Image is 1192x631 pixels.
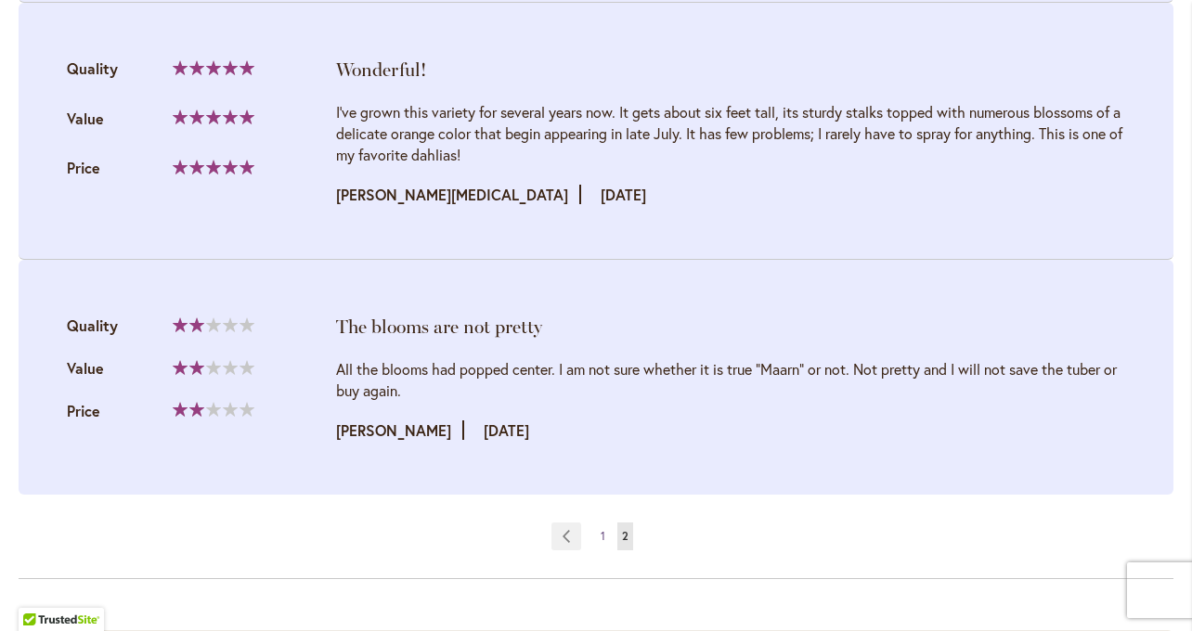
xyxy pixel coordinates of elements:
[596,522,610,550] a: 1
[67,58,118,78] span: Quality
[173,317,254,332] div: 40%
[336,420,464,440] strong: [PERSON_NAME]
[336,185,581,204] strong: [PERSON_NAME][MEDICAL_DATA]
[484,420,529,440] time: [DATE]
[336,101,1125,165] div: I've grown this variety for several years now. It gets about six feet tall, its sturdy stalks top...
[336,57,1125,83] div: Wonderful!
[173,160,254,174] div: 100%
[67,109,104,128] span: Value
[173,109,254,124] div: 100%
[601,529,605,543] span: 1
[67,158,100,177] span: Price
[622,529,628,543] span: 2
[336,314,1125,340] div: The blooms are not pretty
[601,185,646,204] time: [DATE]
[336,358,1125,401] div: All the blooms had popped center. I am not sure whether it is true “Maarn” or not. Not pretty and...
[173,60,254,75] div: 100%
[14,565,66,617] iframe: Launch Accessibility Center
[173,402,254,417] div: 40%
[67,358,104,378] span: Value
[67,401,100,420] span: Price
[67,315,118,335] span: Quality
[173,360,254,375] div: 40%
